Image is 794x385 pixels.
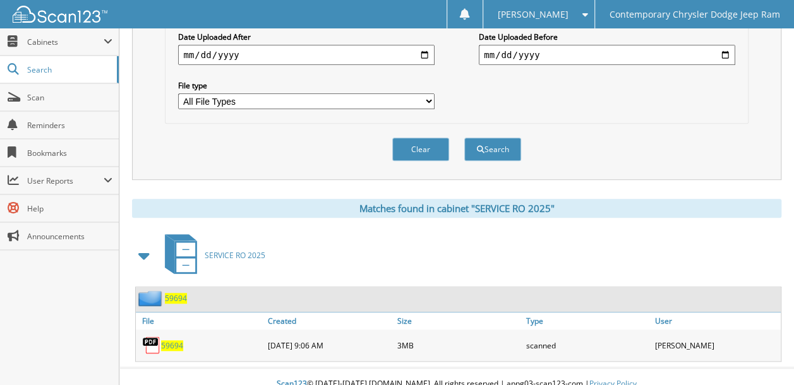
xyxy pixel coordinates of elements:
span: Bookmarks [27,148,112,158]
div: [PERSON_NAME] [652,333,781,358]
span: Help [27,203,112,214]
button: Clear [392,138,449,161]
input: end [479,45,735,65]
button: Search [464,138,521,161]
label: Date Uploaded After [178,32,435,42]
a: User [652,312,781,329]
div: 3MB [394,333,522,358]
div: [DATE] 9:06 AM [265,333,394,358]
img: PDF.png [142,336,161,355]
img: folder2.png [138,290,165,306]
span: User Reports [27,175,104,186]
span: Search [27,64,111,75]
iframe: Chat Widget [731,324,794,385]
a: Created [265,312,394,329]
a: Type [523,312,652,329]
img: scan123-logo-white.svg [13,6,107,23]
input: start [178,45,435,65]
a: 59694 [165,293,187,304]
a: SERVICE RO 2025 [157,230,265,280]
a: Size [394,312,522,329]
a: File [136,312,265,329]
span: Scan [27,92,112,103]
a: 59694 [161,340,183,351]
span: Announcements [27,231,112,242]
label: File type [178,80,435,91]
span: Reminders [27,120,112,131]
span: SERVICE RO 2025 [205,250,265,261]
label: Date Uploaded Before [479,32,735,42]
span: [PERSON_NAME] [497,11,568,18]
span: Cabinets [27,37,104,47]
span: Contemporary Chrysler Dodge Jeep Ram [609,11,779,18]
div: Matches found in cabinet "SERVICE RO 2025" [132,199,781,218]
div: scanned [523,333,652,358]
